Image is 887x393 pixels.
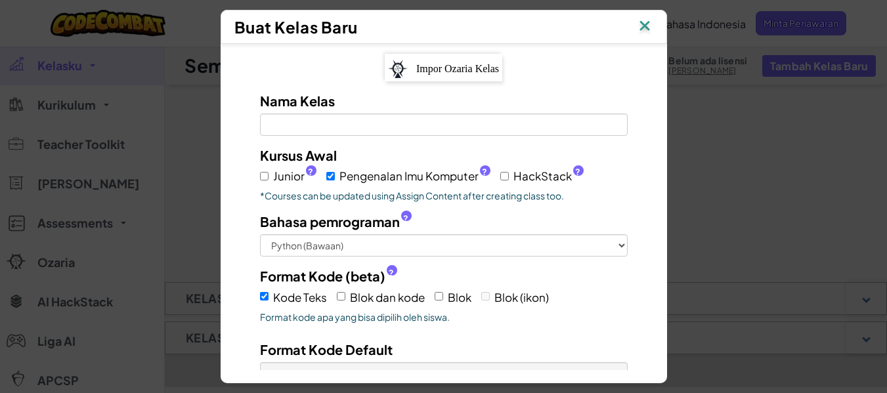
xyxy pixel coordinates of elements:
[636,17,653,37] img: IconClose.svg
[403,213,408,224] span: ?
[273,167,316,186] span: Junior
[388,60,408,78] img: ozaria-logo.png
[260,189,628,202] p: *Courses can be updated using Assign Content after creating class too.
[337,292,345,300] input: Blok dan kode
[260,292,269,300] input: Kode Teks
[513,167,584,186] span: HackStack
[416,63,499,74] span: Impor Ozaria Kelas
[260,212,400,231] span: Bahasa pemrograman
[481,292,490,300] input: Blok (ikon)
[500,172,509,180] input: HackStack?
[435,292,443,300] input: Blok
[482,167,487,177] span: ?
[575,167,580,177] span: ?
[326,172,335,180] input: Pengenalan Imu Komputer?
[494,290,549,304] span: Blok (ikon)
[260,146,337,165] label: Kursus Awal
[260,341,393,358] span: Format Kode Default
[339,167,490,186] span: Pengenalan Imu Komputer
[389,268,394,278] span: ?
[260,93,335,109] span: Nama Kelas
[260,266,385,285] span: Format Kode (beta)
[260,310,628,323] span: Format kode apa yang bisa dipilih oleh siswa.
[308,167,313,177] span: ?
[350,290,425,304] span: Blok dan kode
[234,17,358,37] span: Buat Kelas Baru
[448,290,471,304] span: Blok
[260,172,269,180] input: Junior?
[273,290,327,304] span: Kode Teks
